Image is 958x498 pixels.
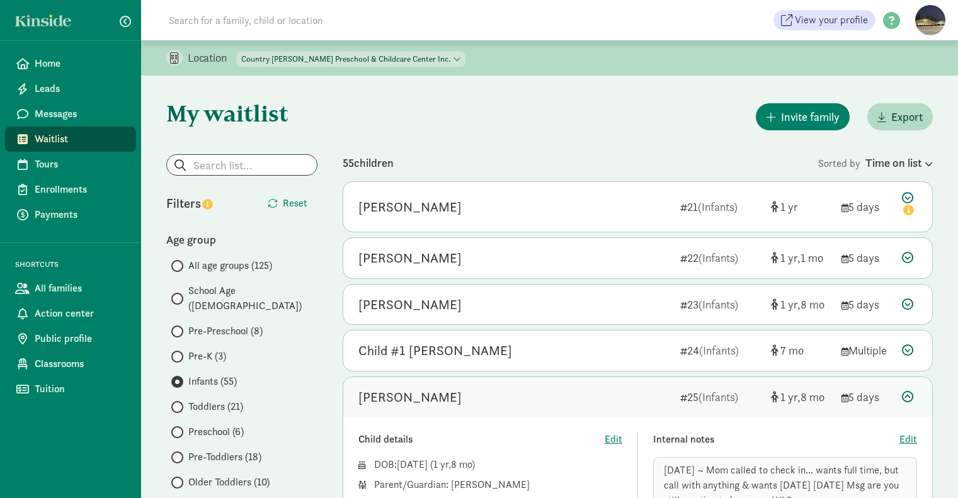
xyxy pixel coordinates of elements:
span: Reset [283,196,307,211]
div: Kaia Bailey [358,197,462,217]
span: Classrooms [35,356,126,371]
a: Leads [5,76,136,101]
div: 23 [680,296,761,313]
span: Enrollments [35,182,126,197]
div: [object Object] [771,249,831,266]
button: Edit [899,432,917,447]
span: Tuition [35,382,126,397]
span: Infants (55) [188,374,237,389]
button: Invite family [756,103,850,130]
span: 1 [780,297,801,312]
iframe: Chat Widget [895,438,958,498]
span: Older Toddlers (10) [188,475,270,490]
span: Preschool (6) [188,424,244,439]
div: Child details [358,432,605,447]
button: Reset [258,191,317,216]
span: 8 [801,297,824,312]
span: (Infants) [699,297,738,312]
div: Age group [166,231,317,248]
a: All families [5,276,136,301]
div: 5 days [841,249,892,266]
a: Public profile [5,326,136,351]
span: All age groups (125) [188,258,272,273]
span: 1 [801,251,823,265]
div: 5 days [841,296,892,313]
div: Sorted by [818,154,933,171]
span: 1 [780,251,801,265]
div: DOB: ( ) [374,457,622,472]
span: (Infants) [699,251,738,265]
a: Enrollments [5,177,136,202]
span: 1 [780,390,801,404]
span: 1 [433,458,451,471]
span: Pre-Preschool (8) [188,324,263,339]
div: Filters [166,194,242,213]
span: Waitlist [35,132,126,147]
div: Kiaan Gupta [358,295,462,315]
span: Home [35,56,126,71]
span: Pre-K (3) [188,349,226,364]
span: Payments [35,207,126,222]
div: Time on list [865,154,933,171]
a: View your profile [773,10,875,30]
a: Messages [5,101,136,127]
button: Export [867,103,933,130]
span: 1 [780,200,798,214]
div: Internal notes [653,432,899,447]
a: Tuition [5,376,136,402]
span: Leads [35,81,126,96]
span: (Infants) [699,343,739,358]
input: Search list... [167,155,317,175]
a: Classrooms [5,351,136,376]
span: Messages [35,106,126,122]
div: Amaya Raval [358,248,462,268]
div: 55 children [343,154,818,171]
span: View your profile [795,13,868,28]
a: Home [5,51,136,76]
div: 5 days [841,198,892,215]
div: Parent/Guardian: [PERSON_NAME] [374,477,622,492]
h1: My waitlist [166,101,317,126]
div: 25 [680,388,761,405]
input: Search for a family, child or location [161,8,515,33]
span: 7 [780,343,804,358]
span: All families [35,281,126,296]
div: 21 [680,198,761,215]
div: 22 [680,249,761,266]
span: 8 [801,390,824,404]
a: Tours [5,152,136,177]
span: Toddlers (21) [188,399,243,414]
span: (Infants) [699,390,738,404]
a: Waitlist [5,127,136,152]
div: Child #1 Holt [358,341,512,361]
div: 24 [680,342,761,359]
a: Payments [5,202,136,227]
span: Invite family [781,108,840,125]
div: Atreya Bhagi [358,387,462,407]
span: Pre-Toddlers (18) [188,450,261,465]
span: 8 [451,458,472,471]
span: (Infants) [698,200,738,214]
div: 5 days [841,388,892,405]
span: School Age ([DEMOGRAPHIC_DATA]) [188,283,317,314]
button: Edit [605,432,622,447]
div: [object Object] [771,342,831,359]
div: [object Object] [771,198,831,215]
div: [object Object] [771,388,831,405]
span: [DATE] [397,458,428,471]
p: Location [188,50,236,65]
div: Multiple [841,342,892,359]
span: Tours [35,157,126,172]
span: Public profile [35,331,126,346]
span: Export [891,108,923,125]
span: Action center [35,306,126,321]
div: [object Object] [771,296,831,313]
a: Action center [5,301,136,326]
